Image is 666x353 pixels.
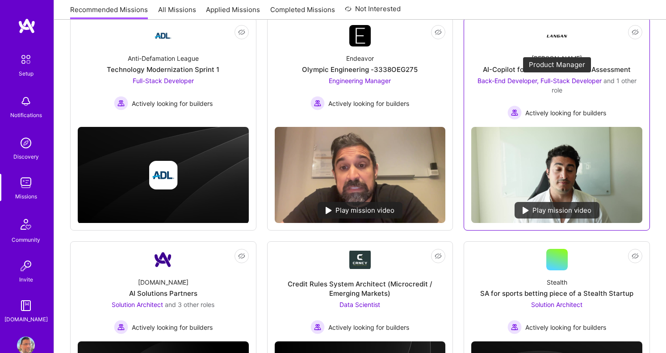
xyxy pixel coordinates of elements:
span: Actively looking for builders [328,99,409,108]
img: teamwork [17,174,35,192]
img: discovery [17,134,35,152]
div: [DOMAIN_NAME] [4,315,48,324]
a: StealthSA for sports betting piece of a Stealth StartupSolution Architect Actively looking for bu... [471,249,642,334]
div: [PERSON_NAME] [532,54,582,63]
div: Olympic Engineering -3338OEG275 [302,65,418,74]
img: Company Logo [152,249,174,270]
img: Actively looking for builders [310,96,325,110]
div: AI Solutions Partners [129,289,197,298]
a: All Missions [158,5,196,20]
a: Company Logo[PERSON_NAME]AI-Copilot for Environmental Site AssessmentBack-End Developer, Full-Sta... [471,25,642,120]
div: Discovery [13,152,39,161]
a: Company LogoAnti-Defamation LeagueTechnology Modernization Sprint 1Full-Stack Developer Actively ... [78,25,249,120]
div: Play mission video [318,202,402,219]
div: Technology Modernization Sprint 1 [107,65,219,74]
img: Actively looking for builders [114,320,128,334]
span: Actively looking for builders [525,108,606,118]
img: cover [78,127,249,223]
a: Completed Missions [270,5,335,20]
div: Anti-Defamation League [128,54,199,63]
div: Play mission video [515,202,599,219]
i: icon EyeClosed [632,252,639,260]
img: guide book [17,297,35,315]
div: Invite [19,275,33,284]
img: setup [17,50,35,69]
span: Actively looking for builders [132,99,213,108]
div: Stealth [547,277,567,287]
a: Not Interested [345,4,401,20]
span: Back-End Developer, Full-Stack Developer [478,77,602,84]
img: Company Logo [152,25,174,46]
span: and 3 other roles [165,301,214,308]
span: Solution Architect [531,301,582,308]
div: Missions [15,192,37,201]
a: Company LogoEndeavorOlympic Engineering -3338OEG275Engineering Manager Actively looking for build... [275,25,446,120]
a: Applied Missions [206,5,260,20]
div: Notifications [10,110,42,120]
img: Actively looking for builders [507,105,522,120]
img: play [523,207,529,214]
img: bell [17,92,35,110]
i: icon EyeClosed [435,252,442,260]
img: Community [15,214,37,235]
img: Actively looking for builders [114,96,128,110]
img: Invite [17,257,35,275]
div: Community [12,235,40,244]
img: No Mission [471,127,642,223]
span: Actively looking for builders [132,323,213,332]
span: Full-Stack Developer [133,77,194,84]
i: icon EyeClosed [632,29,639,36]
img: play [326,207,332,214]
div: Endeavor [346,54,374,63]
span: Data Scientist [339,301,380,308]
div: SA for sports betting piece of a Stealth Startup [480,289,633,298]
a: Recommended Missions [70,5,148,20]
div: [DOMAIN_NAME] [138,277,188,287]
img: Actively looking for builders [310,320,325,334]
img: Company logo [149,161,177,189]
img: Company Logo [349,251,371,269]
a: Company Logo[DOMAIN_NAME]AI Solutions PartnersSolution Architect and 3 other rolesActively lookin... [78,249,249,334]
img: logo [18,18,36,34]
img: Actively looking for builders [507,320,522,334]
i: icon EyeClosed [435,29,442,36]
i: icon EyeClosed [238,29,245,36]
span: Actively looking for builders [525,323,606,332]
div: AI-Copilot for Environmental Site Assessment [483,65,631,74]
span: Actively looking for builders [328,323,409,332]
div: Credit Rules System Architect (Microcredit / Emerging Markets) [275,279,446,298]
img: No Mission [275,127,446,223]
a: Company LogoCredit Rules System Architect (Microcredit / Emerging Markets)Data Scientist Actively... [275,249,446,334]
div: Setup [19,69,34,78]
span: Engineering Manager [329,77,391,84]
img: Company Logo [349,25,371,46]
span: Solution Architect [112,301,163,308]
img: Company Logo [546,25,568,46]
i: icon EyeClosed [238,252,245,260]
